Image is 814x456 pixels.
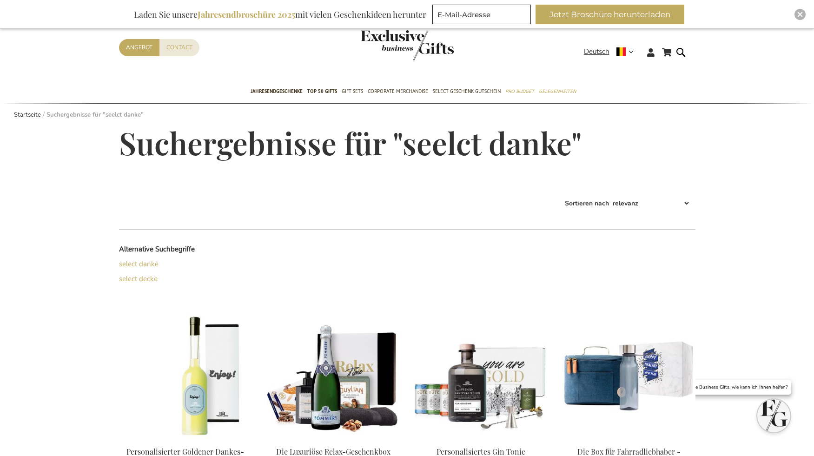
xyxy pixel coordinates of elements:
dt: Alternative Suchbegriffe [119,245,263,254]
form: marketing offers and promotions [432,5,534,27]
span: Jahresendgeschenke [251,86,303,96]
img: Personalised Golden Thanks Limoncello [119,309,252,439]
span: TOP 50 Gifts [307,86,337,96]
strong: Suchergebnisse für "seelct danke" [46,111,144,119]
div: Laden Sie unsere mit vielen Geschenkideen herunter [130,5,430,24]
div: Deutsch [584,46,640,57]
a: select decke [119,274,158,284]
img: Exclusive Business gifts logo [361,30,454,60]
span: Select Geschenk Gutschein [433,86,501,96]
input: E-Mail-Adresse [432,5,531,24]
span: Pro Budget [505,86,534,96]
a: Personalised Golden Thanks Limoncello [119,435,252,444]
b: Jahresendbroschüre 2025 [198,9,295,20]
span: Corporate Merchandise [368,86,428,96]
a: store logo [361,30,407,60]
span: Deutsch [584,46,609,57]
a: select danke [119,259,159,269]
label: Sortieren nach [565,199,609,208]
a: Contact [159,39,199,56]
a: The Luxury Relax Gift Box [267,435,400,444]
img: Close [797,12,803,17]
button: Jetzt Broschüre herunterladen [536,5,684,24]
img: The Luxury Relax Gift Box [267,309,400,439]
a: Personalised Gin Tonic Celebration Gift [415,435,548,444]
span: Gelegenheiten [539,86,576,96]
div: Close [794,9,806,20]
img: Personalised Gin Tonic Celebration Gift [415,309,548,439]
span: Suchergebnisse für "seelct danke" [119,123,582,163]
a: Angebot [119,39,159,56]
a: Bike Lovers Box - Blue [563,435,695,444]
a: Startseite [14,111,41,119]
img: Bike Lovers Box - Blue [563,309,695,439]
span: Gift Sets [342,86,363,96]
